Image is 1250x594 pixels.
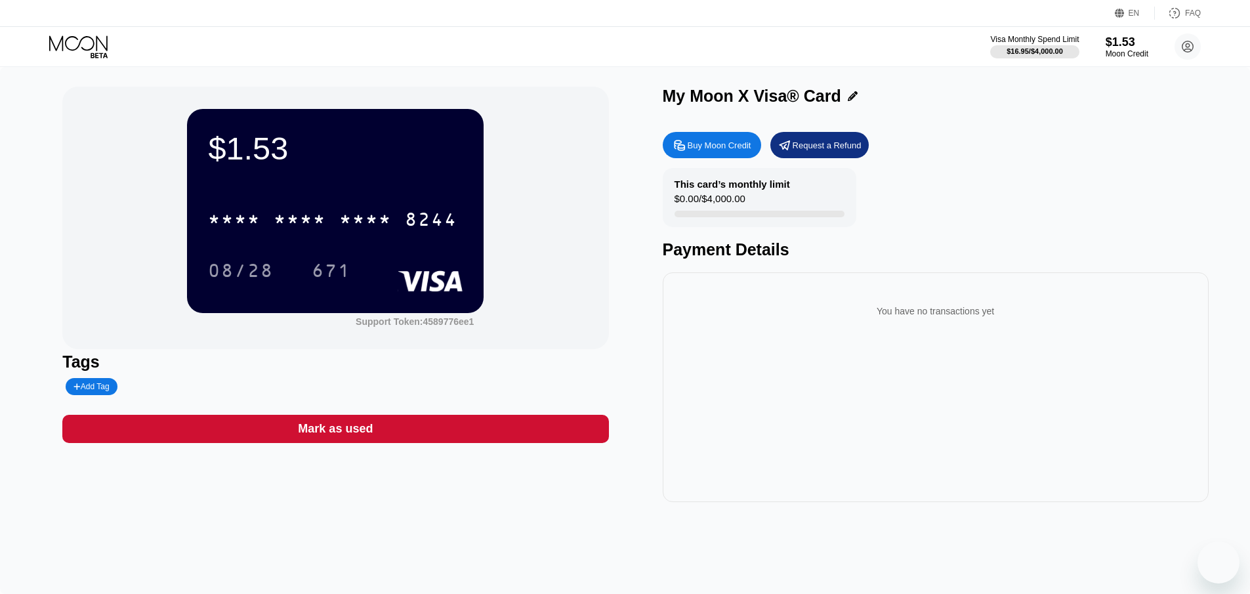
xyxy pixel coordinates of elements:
[673,293,1198,329] div: You have no transactions yet
[1129,9,1140,18] div: EN
[312,262,351,283] div: 671
[675,193,745,211] div: $0.00 / $4,000.00
[990,35,1079,44] div: Visa Monthly Spend Limit
[1106,35,1148,58] div: $1.53Moon Credit
[1106,49,1148,58] div: Moon Credit
[1198,541,1240,583] iframe: Button to launch messaging window
[1007,47,1063,55] div: $16.95 / $4,000.00
[66,378,117,395] div: Add Tag
[688,140,751,151] div: Buy Moon Credit
[990,35,1079,58] div: Visa Monthly Spend Limit$16.95/$4,000.00
[663,87,841,106] div: My Moon X Visa® Card
[356,316,474,327] div: Support Token: 4589776ee1
[62,352,608,371] div: Tags
[770,132,869,158] div: Request a Refund
[73,382,109,391] div: Add Tag
[663,240,1209,259] div: Payment Details
[1115,7,1155,20] div: EN
[302,254,361,287] div: 671
[208,130,463,167] div: $1.53
[1106,35,1148,49] div: $1.53
[1185,9,1201,18] div: FAQ
[198,254,283,287] div: 08/28
[1155,7,1201,20] div: FAQ
[208,262,274,283] div: 08/28
[793,140,862,151] div: Request a Refund
[356,316,474,327] div: Support Token:4589776ee1
[405,211,457,232] div: 8244
[675,179,790,190] div: This card’s monthly limit
[62,415,608,443] div: Mark as used
[298,421,373,436] div: Mark as used
[663,132,761,158] div: Buy Moon Credit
